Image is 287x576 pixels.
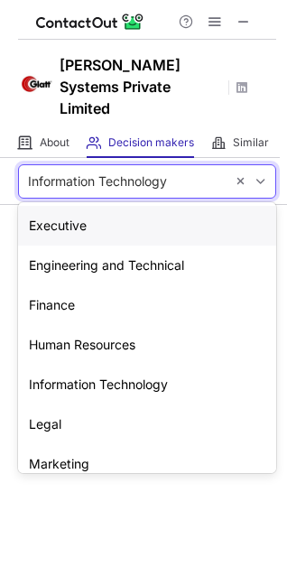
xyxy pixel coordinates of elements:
div: Executive [18,206,276,246]
div: Information Technology [18,365,276,404]
div: Human Resources [18,325,276,365]
div: Engineering and Technical [18,246,276,285]
img: ContactOut v5.3.10 [36,11,144,33]
img: f8eda746343f7b7e5372cc4592a5874e [18,66,54,102]
span: Similar [233,135,269,150]
span: About [40,135,69,150]
span: Decision makers [108,135,194,150]
div: Marketing [18,444,276,484]
div: Legal [18,404,276,444]
div: Finance [18,285,276,325]
h1: [PERSON_NAME] Systems Private Limited [60,54,222,119]
div: Information Technology [28,172,167,190]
